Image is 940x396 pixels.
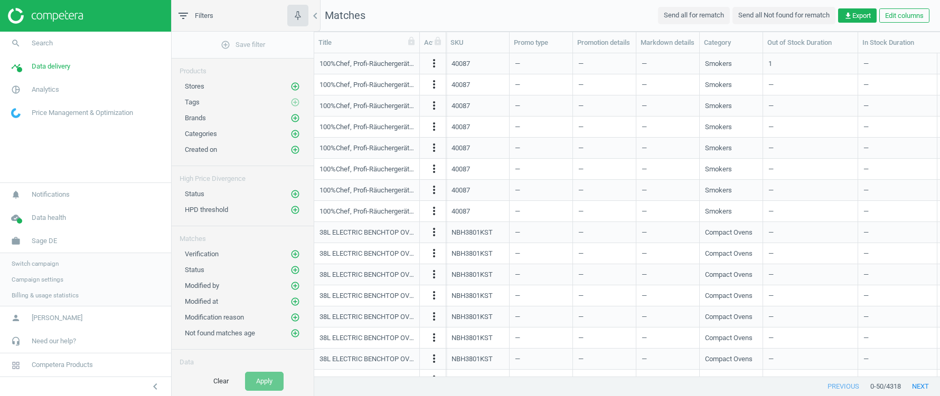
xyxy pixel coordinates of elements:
[11,108,21,118] img: wGWNvw8QSZomAAAAABJRU5ErkJggg==
[325,9,365,22] span: Matches
[428,226,440,238] i: more_vert
[185,190,204,198] span: Status
[177,9,190,22] i: filter_list
[768,202,852,220] div: —
[515,223,567,242] div: —
[185,130,217,138] span: Categories
[767,38,853,47] div: Out of Stock Duration
[705,143,732,153] div: Smokers
[185,250,219,258] span: Verification
[290,113,300,123] button: add_circle_outline
[6,331,26,351] i: headset_mic
[705,228,753,237] div: Compact Ovens
[863,96,932,115] div: —
[452,101,470,111] div: 40087
[428,289,440,302] i: more_vert
[428,183,440,196] i: more_vert
[642,139,694,157] div: —
[428,162,440,175] i: more_vert
[290,329,300,338] i: add_circle_outline
[221,40,230,50] i: add_circle_outline
[705,375,753,385] div: Compact Ovens
[185,313,244,321] span: Modification reason
[642,371,694,389] div: —
[428,268,440,281] i: more_vert
[290,189,300,199] i: add_circle_outline
[195,11,213,21] span: Filters
[428,183,440,197] button: more_vert
[863,223,932,242] div: —
[450,38,505,47] div: SKU
[642,181,694,199] div: —
[642,75,694,94] div: —
[32,313,82,323] span: [PERSON_NAME]
[428,120,440,133] i: more_vert
[452,354,493,364] div: NBH3801KST
[768,160,852,178] div: —
[641,38,695,47] div: Markdown details
[149,380,162,393] i: chevron_left
[319,333,414,343] div: 38L ELECTRIC BENCHTOP OVEN
[290,313,300,322] i: add_circle_outline
[705,59,732,69] div: Smokers
[319,186,414,195] div: 100%Chef, Profi-Räuchergerät Aladin 007, 10/0009
[185,146,217,153] span: Created on
[768,286,852,305] div: —
[578,160,631,178] div: —
[578,350,631,368] div: —
[428,247,440,260] button: more_vert
[577,38,632,47] div: Promotion details
[319,312,414,322] div: 38L ELECTRIC BENCHTOP OVEN
[642,54,694,73] div: —
[428,57,440,71] button: more_vert
[290,129,300,139] button: add_circle_outline
[6,56,26,76] i: timeline
[319,143,414,153] div: 100%Chef, Profi-Räuchergerät Aladin 007, 10/0009
[515,350,567,368] div: —
[172,166,314,183] div: High Price Divergence
[863,265,932,284] div: —
[642,307,694,326] div: —
[290,97,300,108] button: add_circle_outline
[863,54,932,73] div: —
[318,38,415,47] div: Title
[6,231,26,251] i: work
[705,312,753,322] div: Compact Ovens
[452,312,493,322] div: NBH3801KST
[185,297,218,305] span: Modified at
[515,160,567,178] div: —
[428,247,440,259] i: more_vert
[705,186,732,195] div: Smokers
[578,329,631,347] div: —
[578,265,631,284] div: —
[452,270,493,279] div: NBH3801KST
[428,162,440,176] button: more_vert
[705,354,753,364] div: Compact Ovens
[642,223,694,242] div: —
[428,141,440,154] i: more_vert
[870,382,883,391] span: 0 - 50
[290,205,300,215] button: add_circle_outline
[515,54,567,73] div: —
[863,181,932,199] div: —
[578,96,631,115] div: —
[578,54,631,73] div: —
[452,143,470,153] div: 40087
[32,190,70,199] span: Notifications
[319,354,414,364] div: 38L ELECTRIC BENCHTOP OVEN
[768,223,852,242] div: —
[844,11,871,21] span: Export
[578,181,631,199] div: —
[452,207,470,216] div: 40087
[290,281,300,291] i: add_circle_outline
[185,266,204,274] span: Status
[290,265,300,275] i: add_circle_outline
[319,165,414,174] div: 100%Chef, Profi-Räuchergerät Aladin 007, 10/0009
[319,207,414,216] div: 100%Chef, Profi-Räuchergerät Aladin 007, 10/0009
[319,375,414,385] div: 38L ELECTRIC BENCHTOP OVEN
[705,249,753,258] div: Compact Ovens
[863,139,932,157] div: —
[642,96,694,115] div: —
[8,8,83,24] img: ajHJNr6hYgQAAAAASUVORK5CYII=
[862,38,933,47] div: In Stock Duration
